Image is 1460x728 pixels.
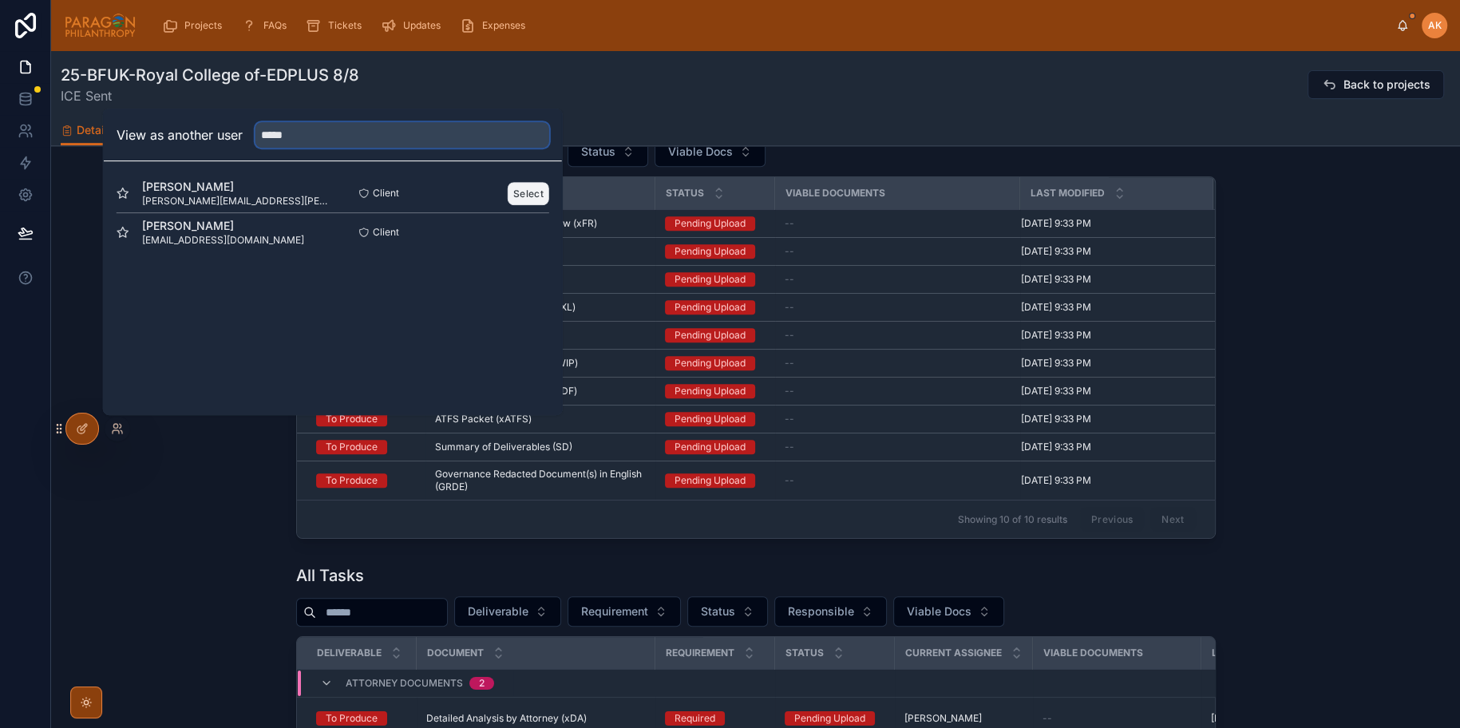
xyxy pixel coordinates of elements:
[668,144,733,160] span: Viable Docs
[665,412,766,426] a: Pending Upload
[316,473,416,488] a: To Produce
[785,329,1011,342] a: --
[666,187,704,200] span: Status
[435,468,646,493] span: Governance Redacted Document(s) in English (GRDE)
[785,441,794,453] span: --
[1021,441,1091,453] span: [DATE] 9:33 PM
[581,144,615,160] span: Status
[675,356,746,370] div: Pending Upload
[665,272,766,287] a: Pending Upload
[142,179,333,195] span: [PERSON_NAME]
[1428,19,1442,32] span: AK
[1021,413,1194,425] a: [DATE] 9:33 PM
[785,385,794,398] span: --
[61,116,114,146] a: Details
[785,647,824,659] span: Status
[1343,77,1430,93] span: Back to projects
[316,412,416,426] a: To Produce
[794,711,865,726] div: Pending Upload
[785,217,794,230] span: --
[785,474,794,487] span: --
[316,711,407,726] a: To Produce
[508,182,549,205] button: Select
[1043,647,1143,659] span: Viable Documents
[296,564,364,587] h1: All Tasks
[785,187,885,200] span: Viable Documents
[117,125,243,144] h2: View as another user
[701,603,735,619] span: Status
[326,711,378,726] div: To Produce
[149,8,1396,43] div: scrollable content
[77,122,114,138] span: Details
[785,245,1011,258] a: --
[64,13,137,38] img: App logo
[1021,413,1091,425] span: [DATE] 9:33 PM
[785,413,794,425] span: --
[785,474,1011,487] a: --
[675,412,746,426] div: Pending Upload
[1021,273,1194,286] a: [DATE] 9:33 PM
[376,11,452,40] a: Updates
[665,384,766,398] a: Pending Upload
[785,273,1011,286] a: --
[907,603,971,619] span: Viable Docs
[454,596,561,627] button: Select Button
[788,603,854,619] span: Responsible
[904,712,1023,725] a: [PERSON_NAME]
[785,357,794,370] span: --
[1021,474,1091,487] span: [DATE] 9:33 PM
[666,647,734,659] span: Requirement
[435,441,646,453] a: Summary of Deliverables (SD)
[328,19,362,32] span: Tickets
[1031,187,1105,200] span: Last Modified
[785,301,1011,314] a: --
[665,440,766,454] a: Pending Upload
[142,234,304,247] span: [EMAIL_ADDRESS][DOMAIN_NAME]
[427,647,484,659] span: Document
[1021,273,1091,286] span: [DATE] 9:33 PM
[958,513,1067,526] span: Showing 10 of 10 results
[1043,712,1192,725] a: --
[774,596,887,627] button: Select Button
[785,245,794,258] span: --
[785,357,1011,370] a: --
[142,218,304,234] span: [PERSON_NAME]
[785,301,794,314] span: --
[665,356,766,370] a: Pending Upload
[665,244,766,259] a: Pending Upload
[665,300,766,315] a: Pending Upload
[905,647,1002,659] span: Current Assignee
[665,711,766,726] a: Required
[61,64,359,86] h1: 25-BFUK-Royal College of-EDPLUS 8/8
[675,440,746,454] div: Pending Upload
[904,712,982,725] span: [PERSON_NAME]
[317,647,382,659] span: Deliverable
[346,677,463,690] span: Attorney Documents
[1021,217,1194,230] a: [DATE] 9:33 PM
[184,19,222,32] span: Projects
[1021,329,1091,342] span: [DATE] 9:33 PM
[157,11,233,40] a: Projects
[455,11,536,40] a: Expenses
[435,441,572,453] span: Summary of Deliverables (SD)
[482,19,525,32] span: Expenses
[1021,357,1194,370] a: [DATE] 9:33 PM
[785,329,794,342] span: --
[581,603,648,619] span: Requirement
[326,440,378,454] div: To Produce
[316,440,416,454] a: To Produce
[435,413,532,425] span: ATFS Packet (xATFS)
[675,711,715,726] div: Required
[675,272,746,287] div: Pending Upload
[675,384,746,398] div: Pending Upload
[1212,647,1286,659] span: Last Modified
[403,19,441,32] span: Updates
[479,677,485,690] div: 2
[665,328,766,342] a: Pending Upload
[568,596,681,627] button: Select Button
[665,473,766,488] a: Pending Upload
[785,441,1011,453] a: --
[655,136,766,167] button: Select Button
[142,195,333,208] span: [PERSON_NAME][EMAIL_ADDRESS][PERSON_NAME][DOMAIN_NAME]
[675,244,746,259] div: Pending Upload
